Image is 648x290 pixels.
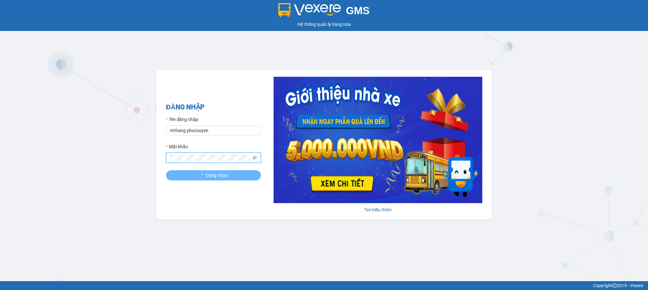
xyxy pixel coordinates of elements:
[612,283,617,288] span: copyright
[274,77,482,203] img: banner-0
[170,154,251,161] input: Mật khẩu
[278,3,341,17] img: logo 2
[166,170,261,180] button: Đăng nhập
[274,206,482,213] div: Tìm hiểu thêm
[199,173,206,178] span: loading
[206,172,228,179] span: Đăng nhập
[166,116,198,123] label: Tên đăng nhập
[166,102,261,112] h2: ĐĂNG NHẬP
[252,155,257,160] span: eye-invisible
[2,21,646,28] div: Hệ thống quản lý hàng hóa
[346,5,370,16] span: GMS
[166,125,261,136] input: Tên đăng nhập
[166,143,188,150] label: Mật khẩu
[278,9,370,15] a: GMS
[5,282,643,289] div: Copyright 2019 - Vexere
